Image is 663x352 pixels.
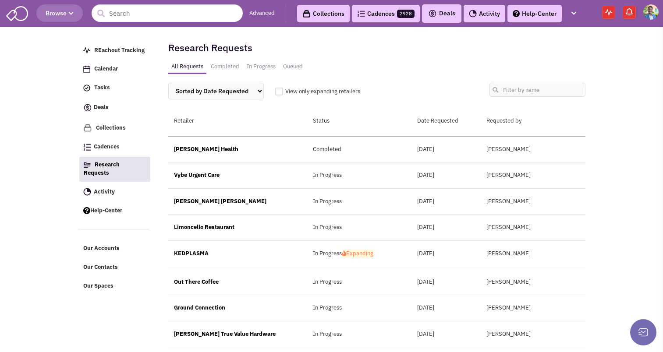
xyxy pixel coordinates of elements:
[464,5,505,22] a: Activity
[94,84,110,92] span: Tasks
[83,263,118,271] span: Our Contacts
[83,123,92,132] img: icon-collection-lavender.png
[6,4,28,21] img: SmartAdmin
[83,84,90,92] img: icon-tasks.png
[411,250,481,258] div: [DATE]
[83,102,92,113] img: icon-deals.svg
[428,8,437,19] img: icon-deals.svg
[411,145,481,154] div: [DATE]
[79,157,150,182] a: Research Requests
[168,197,307,206] div: [PERSON_NAME] [PERSON_NAME]
[481,250,585,258] div: [PERSON_NAME]
[302,10,311,18] img: icon-collection-lavender-black.svg
[411,197,481,206] div: [DATE]
[208,60,242,73] a: Completed
[92,4,243,22] input: Search
[244,60,279,73] a: In Progress
[46,9,74,17] span: Browse
[168,250,307,258] div: KEDPLASMA
[411,278,481,286] div: [DATE]
[481,197,585,206] div: [PERSON_NAME]
[307,330,411,338] div: In Progress
[411,304,481,312] div: [DATE]
[168,330,307,338] div: [PERSON_NAME] True Value Hardware
[411,171,481,180] div: [DATE]
[79,120,150,137] a: Collections
[428,9,455,17] span: Deals
[249,9,275,18] a: Advanced
[94,46,145,54] span: REachout Tracking
[643,4,659,20] img: Gregory Jones
[285,88,360,95] span: View only expanding retailers
[481,171,585,180] div: [PERSON_NAME]
[79,184,150,201] a: Activity
[425,8,458,19] button: Deals
[481,145,585,154] div: [PERSON_NAME]
[307,171,411,180] div: In Progress
[79,42,150,59] a: REachout Tracking
[513,10,520,17] img: help.png
[307,304,411,312] div: In Progress
[94,188,115,195] span: Activity
[84,161,120,176] span: Research Requests
[307,197,411,206] div: In Progress
[411,330,481,338] div: [DATE]
[307,250,411,260] div: In Progress
[94,65,118,73] span: Calendar
[96,124,126,131] span: Collections
[83,245,120,252] span: Our Accounts
[297,5,350,22] a: Collections
[489,83,585,97] input: Filter by name
[79,61,150,77] a: Calendar
[83,282,113,289] span: Our Spaces
[83,144,91,151] img: Cadences_logo.png
[307,278,411,286] div: In Progress
[168,171,307,180] div: Vybe Urgent Care
[307,117,411,125] div: Status
[79,99,150,117] a: Deals
[481,117,585,125] div: Requested by
[83,66,90,73] img: Calendar.png
[79,278,150,295] a: Our Spaces
[280,60,306,73] a: Queued
[357,11,365,17] img: Cadences_logo.png
[79,203,150,219] a: Help-Center
[79,259,150,276] a: Our Contacts
[307,223,411,232] div: In Progress
[481,278,585,286] div: [PERSON_NAME]
[168,223,307,232] div: Limoncello Restaurant
[168,278,307,286] div: Out There Coffee
[411,223,481,232] div: [DATE]
[83,188,91,196] img: Activity.png
[79,139,150,155] a: Cadences
[79,240,150,257] a: Our Accounts
[168,304,307,312] div: Ground Connection
[481,330,585,338] div: [PERSON_NAME]
[83,207,90,214] img: help.png
[79,80,150,96] a: Tasks
[411,117,481,125] div: Date Requested
[84,162,91,168] img: Research.png
[168,60,206,74] a: All Requests
[36,4,83,22] button: Browse
[307,145,411,154] div: Completed
[469,10,477,18] img: Activity.png
[168,44,252,52] h2: Research Requests
[481,223,585,232] div: [PERSON_NAME]
[397,10,415,18] span: 2928
[174,117,194,125] label: Retailer
[481,304,585,312] div: [PERSON_NAME]
[94,143,120,151] span: Cadences
[352,5,420,22] a: Cadences2928
[507,5,562,22] a: Help-Center
[342,250,373,258] label: Expanding
[168,145,307,154] div: [PERSON_NAME] Health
